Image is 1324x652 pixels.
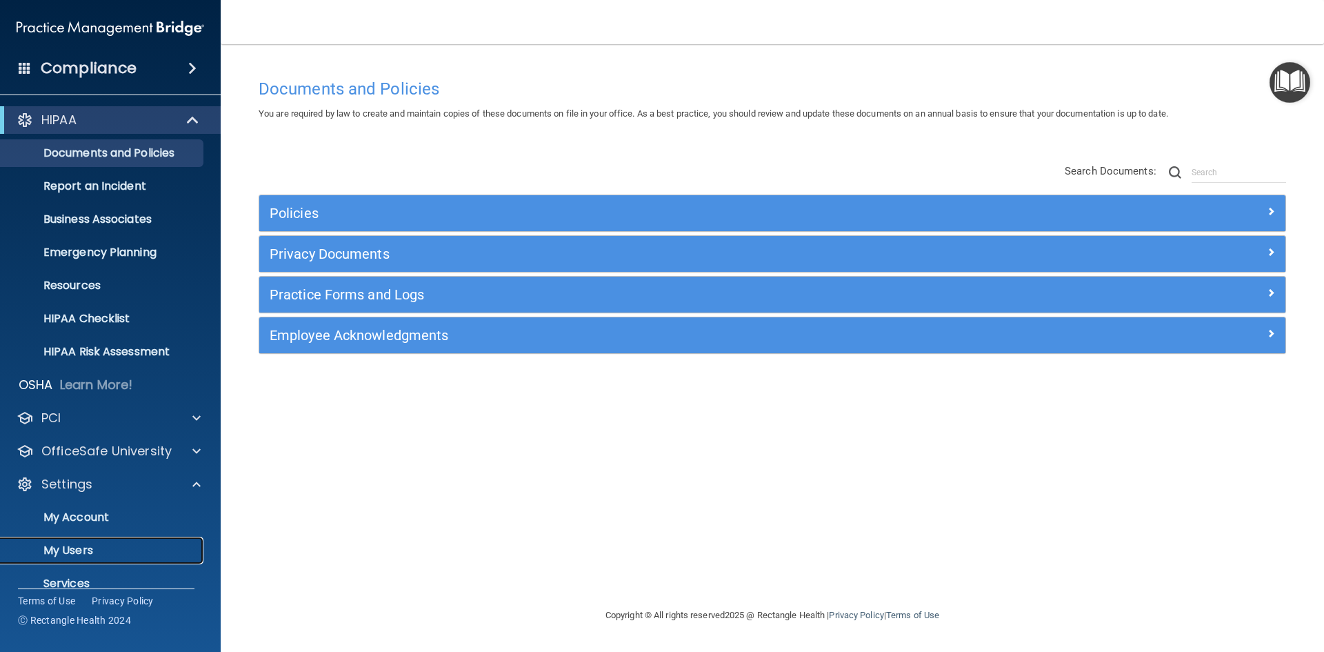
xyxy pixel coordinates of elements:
[9,246,197,259] p: Emergency Planning
[270,243,1275,265] a: Privacy Documents
[270,328,1019,343] h5: Employee Acknowledgments
[270,206,1019,221] h5: Policies
[1169,166,1181,179] img: ic-search.3b580494.png
[9,511,197,524] p: My Account
[92,594,154,608] a: Privacy Policy
[9,146,197,160] p: Documents and Policies
[18,594,75,608] a: Terms of Use
[829,610,883,620] a: Privacy Policy
[1270,62,1310,103] button: Open Resource Center
[18,613,131,627] span: Ⓒ Rectangle Health 2024
[9,577,197,591] p: Services
[17,443,201,460] a: OfficeSafe University
[60,377,133,393] p: Learn More!
[41,410,61,426] p: PCI
[1192,162,1286,183] input: Search
[270,287,1019,302] h5: Practice Forms and Logs
[886,610,939,620] a: Terms of Use
[17,476,201,493] a: Settings
[17,112,200,128] a: HIPAA
[270,324,1275,346] a: Employee Acknowledgments
[19,377,53,393] p: OSHA
[1065,165,1156,177] span: Search Documents:
[270,202,1275,224] a: Policies
[41,59,137,78] h4: Compliance
[17,410,201,426] a: PCI
[9,345,197,359] p: HIPAA Risk Assessment
[9,279,197,293] p: Resources
[9,312,197,326] p: HIPAA Checklist
[259,108,1168,119] span: You are required by law to create and maintain copies of these documents on file in your office. ...
[521,593,1024,638] div: Copyright © All rights reserved 2025 @ Rectangle Health | |
[41,112,77,128] p: HIPAA
[41,443,172,460] p: OfficeSafe University
[270,246,1019,261] h5: Privacy Documents
[9,213,197,226] p: Business Associates
[41,476,92,493] p: Settings
[270,284,1275,306] a: Practice Forms and Logs
[17,14,204,42] img: PMB logo
[259,80,1286,98] h4: Documents and Policies
[9,179,197,193] p: Report an Incident
[9,544,197,557] p: My Users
